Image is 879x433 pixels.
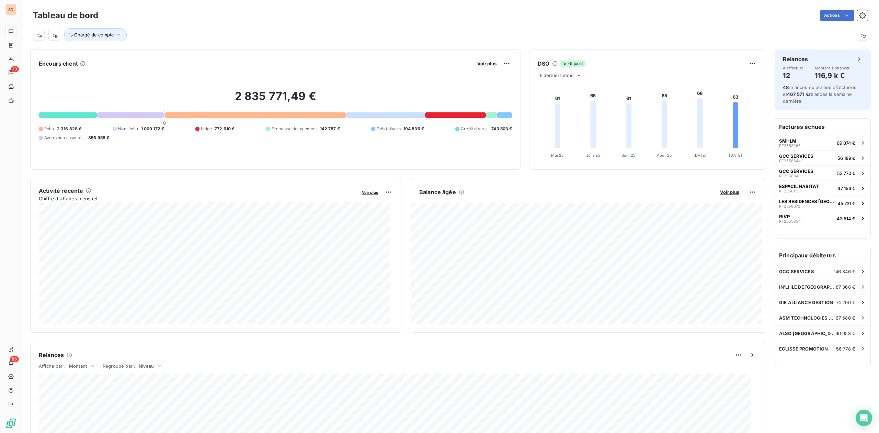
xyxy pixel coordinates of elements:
[39,89,512,110] h2: 2 835 771,49 €
[560,60,585,67] span: -5 jours
[775,247,870,264] h6: Principaux débiteurs
[779,153,813,159] span: GCC SERVICES
[815,70,850,81] h4: 116,9 k €
[779,284,836,290] span: IN'LI ILE DE [GEOGRAPHIC_DATA]
[779,346,828,352] span: ECLISSE PROMOTION
[779,214,790,219] span: RIVP
[783,66,803,70] span: À effectuer
[779,204,800,208] span: RF2558672
[779,300,833,305] span: GIE ALLIANCE GESTION
[622,153,636,158] tspan: Juil. 25
[775,180,870,196] button: ESPACIL HABITATRF255811547 156 €
[419,188,456,196] h6: Balance âgée
[783,85,856,104] span: relances ou actions effectuées et relancés la semaine dernière.
[856,410,872,426] div: Open Intercom Messenger
[779,219,801,223] span: RF2555854
[783,85,789,90] span: 48
[489,126,512,132] span: -743 503 €
[729,153,742,158] tspan: [DATE]
[586,153,600,158] tspan: Juin 25
[837,201,855,206] span: 45 731 €
[475,60,499,67] button: Voir plus
[39,187,83,195] h6: Activité récente
[775,150,870,165] button: GCC SERVICESRF255884456 189 €
[477,61,496,66] span: Voir plus
[779,138,796,144] span: SMHLM
[320,126,340,132] span: 142 787 €
[837,140,855,146] span: 69 874 €
[836,346,855,352] span: 56 778 €
[834,269,855,274] span: 146 846 €
[693,153,706,158] tspan: [DATE]
[836,284,855,290] span: 87 368 €
[141,126,164,132] span: 1 009 172 €
[103,363,135,369] span: Regroupé par :
[775,119,870,135] h6: Factures échues
[57,126,82,132] span: 2 316 828 €
[779,144,801,148] span: RF2558266
[69,363,87,369] span: Montant
[215,126,235,132] span: 772 610 €
[39,59,78,68] h6: Encours client
[837,186,855,191] span: 47 156 €
[815,66,850,70] span: Montant à relancer
[10,356,19,362] span: 86
[377,126,401,132] span: Débit divers
[837,170,855,176] span: 53 770 €
[720,189,739,195] span: Voir plus
[86,135,110,141] span: -856 958 €
[775,211,870,226] button: RIVPRF255585443 514 €
[787,91,809,97] span: 467 571 €
[5,4,16,15] div: SD
[5,418,16,429] img: Logo LeanPay
[44,126,54,132] span: Échu
[657,153,672,158] tspan: Août 25
[33,9,98,22] h3: Tableau de bord
[201,126,212,132] span: Litige
[163,120,166,126] span: 0
[836,315,855,321] span: 67 580 €
[775,196,870,211] button: LES RESIDENCES [GEOGRAPHIC_DATA] [GEOGRAPHIC_DATA]RF255867245 731 €
[718,189,741,195] button: Voir plus
[362,190,378,195] span: Voir plus
[39,363,66,369] span: Affiché par :
[39,195,357,202] span: Chiffre d'affaires mensuel
[775,165,870,180] button: GCC SERVICESRF255884353 770 €
[779,199,835,204] span: LES RESIDENCES [GEOGRAPHIC_DATA] [GEOGRAPHIC_DATA]
[139,363,154,369] span: Niveau
[551,153,564,158] tspan: Mai 25
[837,155,855,161] span: 56 189 €
[837,216,855,221] span: 43 514 €
[779,269,814,274] span: GCC SERVICES
[403,126,424,132] span: 194 836 €
[820,10,854,21] button: Actions
[779,184,819,189] span: ESPACIL HABITAT
[775,135,870,150] button: SMHLMRF255826669 874 €
[783,70,803,81] h4: 12
[118,126,138,132] span: Non-échu
[779,331,835,336] span: ALSO [GEOGRAPHIC_DATA]
[779,174,801,178] span: RF2558843
[11,66,19,72] span: 13
[360,189,380,195] button: Voir plus
[779,189,799,193] span: RF2558115
[272,126,317,132] span: Promesse de paiement
[779,168,813,174] span: GCC SERVICES
[64,28,127,41] button: Chargé de compte
[74,32,114,37] span: Chargé de compte
[540,73,573,78] span: 6 derniers mois
[461,126,487,132] span: Crédit divers
[44,135,83,141] span: Avoirs non associés
[835,331,855,336] span: 60 953 €
[538,59,549,68] h6: DSO
[39,351,64,359] h6: Relances
[836,300,855,305] span: 74 206 €
[783,55,808,63] h6: Relances
[779,159,801,163] span: RF2558844
[779,315,836,321] span: ASM TECHNOLOGIES SAS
